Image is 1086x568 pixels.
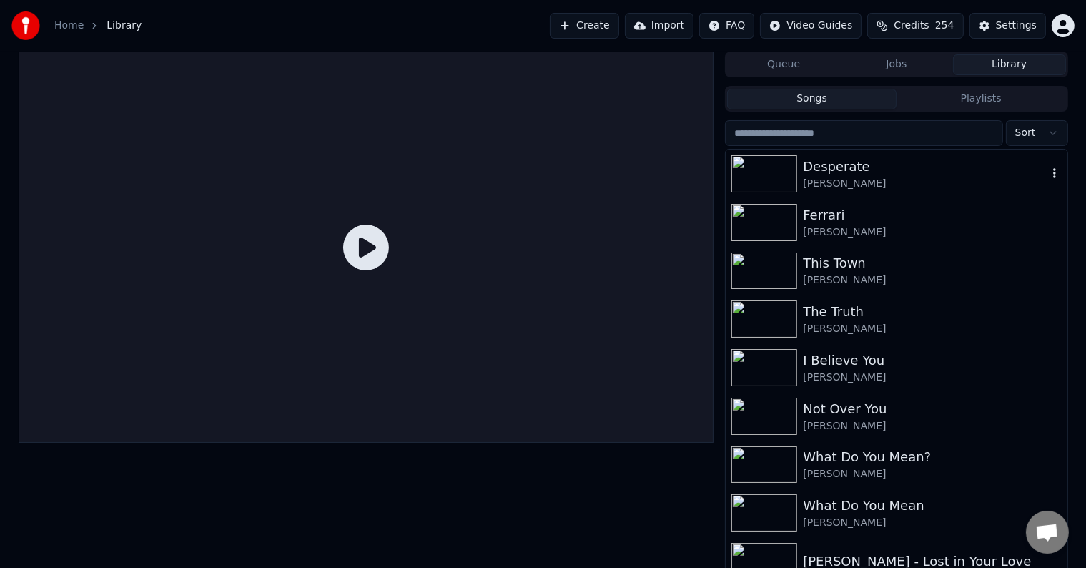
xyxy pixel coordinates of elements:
button: Import [625,13,693,39]
div: [PERSON_NAME] [803,322,1061,336]
button: Settings [969,13,1046,39]
button: Songs [727,89,897,109]
a: Home [54,19,84,33]
div: [PERSON_NAME] [803,371,1061,385]
div: What Do You Mean? [803,447,1061,467]
div: I Believe You [803,351,1061,371]
div: [PERSON_NAME] [803,467,1061,481]
div: The Truth [803,302,1061,322]
div: Settings [996,19,1037,33]
button: Create [550,13,619,39]
div: Open chat [1026,511,1069,554]
div: Ferrari [803,205,1061,225]
div: This Town [803,253,1061,273]
div: [PERSON_NAME] [803,177,1047,191]
button: Jobs [840,54,953,75]
span: 254 [935,19,954,33]
img: youka [11,11,40,40]
span: Credits [894,19,929,33]
div: [PERSON_NAME] [803,419,1061,434]
div: What Do You Mean [803,496,1061,516]
button: Library [953,54,1066,75]
button: Video Guides [760,13,862,39]
button: Playlists [897,89,1066,109]
div: Not Over You [803,399,1061,419]
button: Queue [727,54,840,75]
div: [PERSON_NAME] [803,516,1061,530]
div: Desperate [803,157,1047,177]
button: FAQ [699,13,754,39]
button: Credits254 [867,13,963,39]
div: [PERSON_NAME] [803,225,1061,240]
div: [PERSON_NAME] [803,273,1061,288]
span: Sort [1015,126,1036,140]
nav: breadcrumb [54,19,142,33]
span: Library [107,19,142,33]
